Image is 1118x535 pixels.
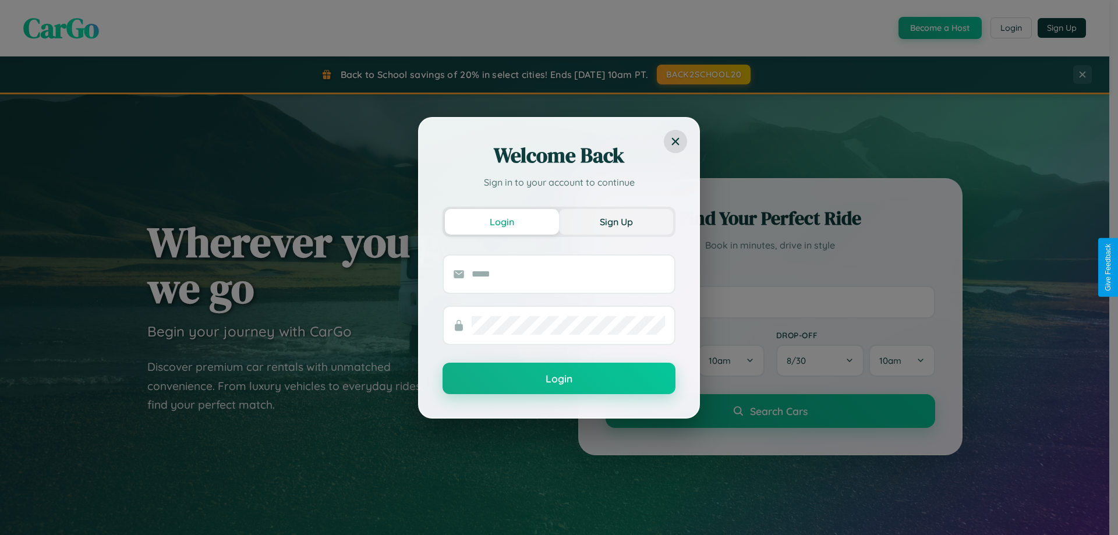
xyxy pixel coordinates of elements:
[443,175,675,189] p: Sign in to your account to continue
[443,141,675,169] h2: Welcome Back
[443,363,675,394] button: Login
[559,209,673,235] button: Sign Up
[1104,244,1112,291] div: Give Feedback
[445,209,559,235] button: Login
